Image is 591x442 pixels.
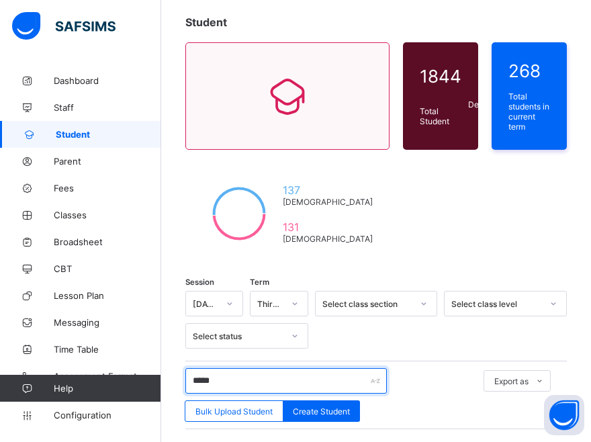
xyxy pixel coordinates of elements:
[250,277,269,287] span: Term
[468,59,514,79] span: Active Student
[54,102,161,113] span: Staff
[54,263,161,274] span: CBT
[185,15,227,29] span: Student
[293,406,350,416] span: Create Student
[283,220,373,234] span: 131
[54,317,161,328] span: Messaging
[508,60,550,81] span: 268
[54,383,161,394] span: Help
[54,236,161,247] span: Broadsheet
[54,371,161,382] span: Assessment Format
[195,406,273,416] span: Bulk Upload Student
[544,395,584,435] button: Open asap
[283,197,373,207] span: [DEMOGRAPHIC_DATA]
[451,299,542,309] div: Select class level
[54,344,161,355] span: Time Table
[54,290,161,301] span: Lesson Plan
[283,234,373,244] span: [DEMOGRAPHIC_DATA]
[508,91,550,132] span: Total students in current term
[56,129,161,140] span: Student
[54,183,161,193] span: Fees
[193,299,218,309] div: [DATE]-[DATE]
[494,376,529,386] span: Export as
[416,103,465,130] div: Total Student
[54,210,161,220] span: Classes
[185,277,214,287] span: Session
[54,410,161,421] span: Configuration
[12,12,116,40] img: safsims
[283,183,373,197] span: 137
[193,331,283,341] div: Select status
[257,299,283,309] div: Third Term
[322,299,413,309] div: Select class section
[54,156,161,167] span: Parent
[468,99,514,120] span: Deactivated Student
[420,66,461,87] span: 1844
[54,75,161,86] span: Dashboard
